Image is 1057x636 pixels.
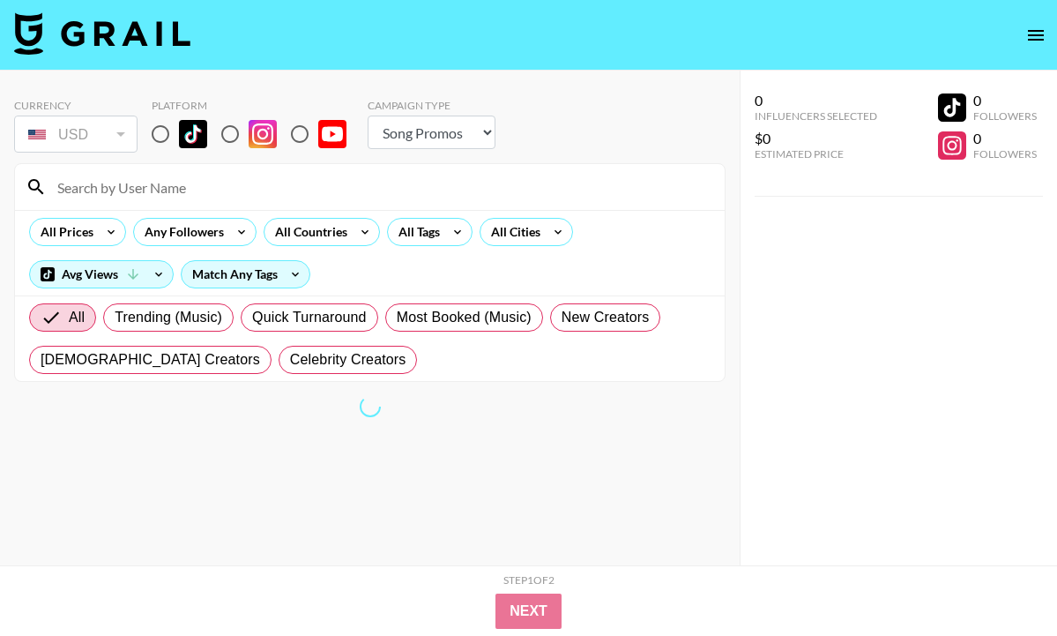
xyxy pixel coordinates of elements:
div: 0 [973,92,1037,109]
span: Trending (Music) [115,307,222,328]
div: Followers [973,147,1037,161]
span: All [69,307,85,328]
div: 0 [973,130,1037,147]
div: All Tags [388,219,443,245]
div: Avg Views [30,261,173,288]
input: Search by User Name [47,173,714,201]
span: Most Booked (Music) [397,307,532,328]
img: Grail Talent [14,12,190,55]
div: Match Any Tags [182,261,309,288]
div: Campaign Type [368,99,495,112]
div: Currency is locked to USD [14,112,138,156]
img: YouTube [318,120,346,148]
button: open drawer [1018,18,1053,53]
div: Platform [152,99,361,112]
div: Currency [14,99,138,112]
div: Step 1 of 2 [503,573,555,587]
span: Refreshing bookers, clients, countries, tags, cities, talent, talent... [355,393,384,422]
span: Quick Turnaround [252,307,367,328]
div: USD [18,119,134,150]
div: All Countries [264,219,351,245]
div: All Cities [480,219,544,245]
span: New Creators [562,307,650,328]
div: Any Followers [134,219,227,245]
div: $0 [755,130,877,147]
img: TikTok [179,120,207,148]
div: Influencers Selected [755,109,877,123]
div: Estimated Price [755,147,877,161]
div: 0 [755,92,877,109]
div: All Prices [30,219,97,245]
button: Next [495,594,562,629]
span: [DEMOGRAPHIC_DATA] Creators [41,349,260,370]
div: Followers [973,109,1037,123]
img: Instagram [249,120,277,148]
iframe: Drift Widget Chat Controller [969,548,1036,615]
span: Celebrity Creators [290,349,406,370]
